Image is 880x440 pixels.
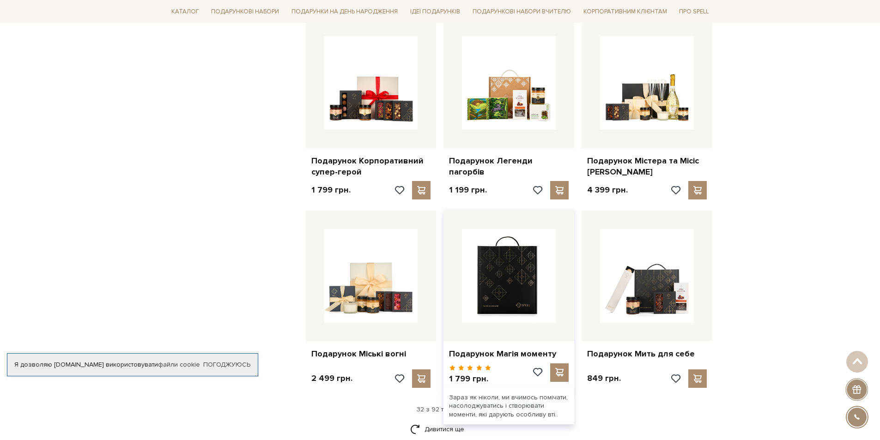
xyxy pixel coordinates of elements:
[587,349,707,359] a: Подарунок Мить для себе
[311,373,352,384] p: 2 499 грн.
[449,156,569,177] a: Подарунок Легенди пагорбів
[407,5,464,19] a: Ідеї подарунків
[410,421,470,437] a: Дивитися ще
[469,4,575,19] a: Подарункові набори Вчителю
[462,229,556,323] img: Подарунок Магія моменту
[158,361,200,368] a: файли cookie
[587,373,621,384] p: 849 грн.
[288,5,401,19] a: Подарунки на День народження
[203,361,250,369] a: Погоджуюсь
[164,405,716,414] div: 32 з 92 товарів
[675,5,712,19] a: Про Spell
[587,156,707,177] a: Подарунок Містера та Місіс [PERSON_NAME]
[207,5,283,19] a: Подарункові набори
[587,185,628,195] p: 4 399 грн.
[449,374,491,384] p: 1 799 грн.
[311,185,351,195] p: 1 799 грн.
[580,5,671,19] a: Корпоративним клієнтам
[449,349,569,359] a: Подарунок Магія моменту
[443,388,574,424] div: Зараз як ніколи, ми вчимось помічати, насолоджуватись і створювати моменти, які дарують особливу ...
[311,156,431,177] a: Подарунок Корпоративний супер-герой
[7,361,258,369] div: Я дозволяю [DOMAIN_NAME] використовувати
[168,5,203,19] a: Каталог
[449,185,487,195] p: 1 199 грн.
[311,349,431,359] a: Подарунок Міські вогні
